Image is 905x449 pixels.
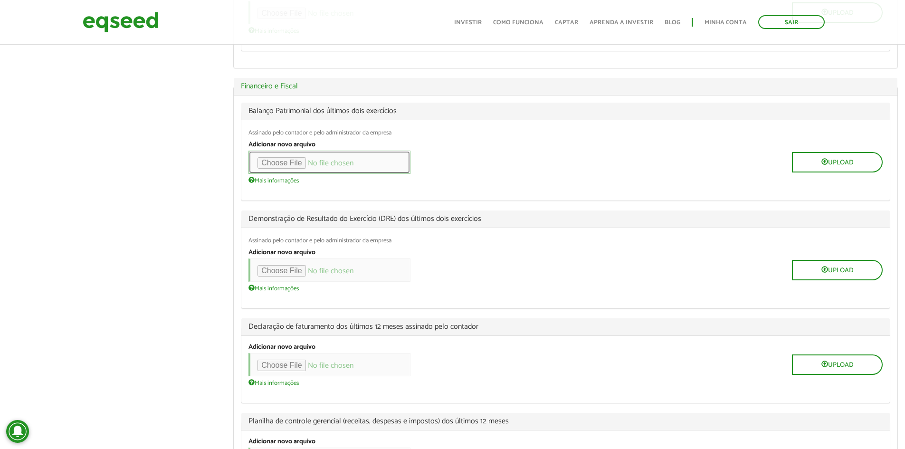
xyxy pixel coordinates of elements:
label: Adicionar novo arquivo [248,439,315,445]
a: Captar [555,19,578,26]
span: Demonstração de Resultado do Exercício (DRE) dos últimos dois exercícios [248,215,883,223]
a: Aprenda a investir [590,19,653,26]
div: Assinado pelo contador e pelo administrador da empresa [248,238,883,244]
span: Declaração de faturamento dos últimos 12 meses assinado pelo contador [248,323,883,331]
a: Minha conta [705,19,747,26]
img: EqSeed [83,10,159,35]
div: Assinado pelo contador e pelo administrador da empresa [248,130,883,136]
span: Balanço Patrimonial dos últimos dois exercícios [248,107,883,115]
a: Financeiro e Fiscal [241,83,890,90]
a: Sair [758,15,825,29]
button: Upload [792,354,883,375]
label: Adicionar novo arquivo [248,142,315,148]
span: Planilha de controle gerencial (receitas, despesas e impostos) dos últimos 12 meses [248,418,883,425]
button: Upload [792,260,883,280]
button: Upload [792,152,883,172]
a: Mais informações [248,379,299,386]
a: Blog [665,19,680,26]
a: Mais informações [248,284,299,292]
a: Mais informações [248,176,299,184]
label: Adicionar novo arquivo [248,344,315,351]
a: Investir [454,19,482,26]
label: Adicionar novo arquivo [248,249,315,256]
a: Como funciona [493,19,543,26]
